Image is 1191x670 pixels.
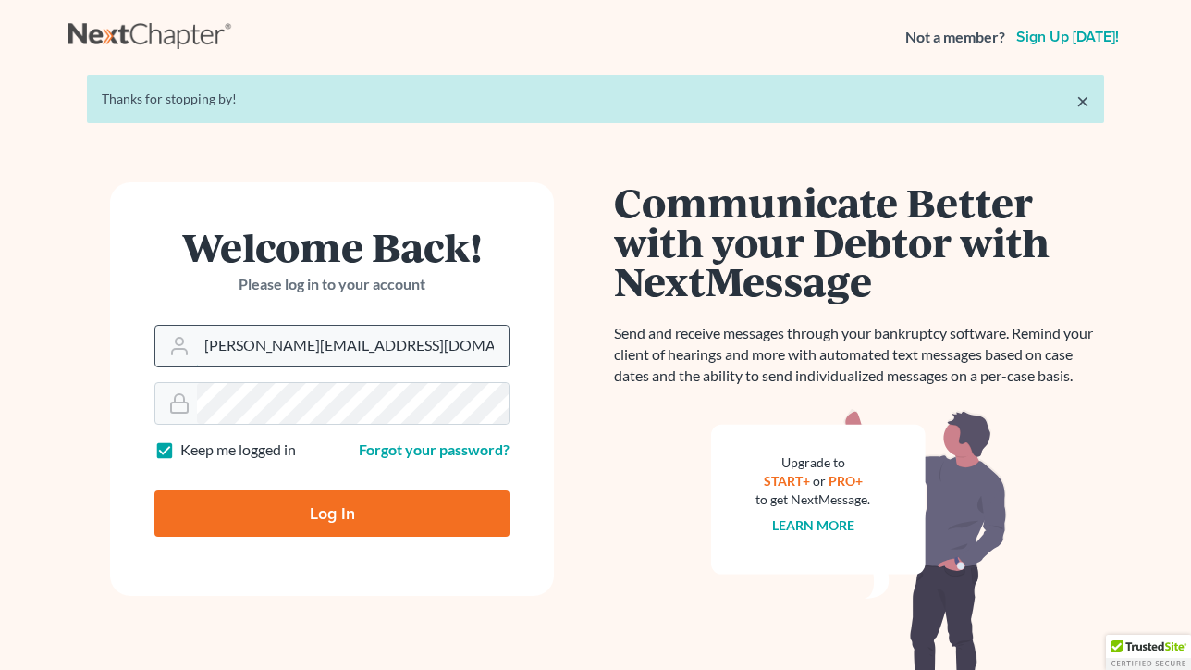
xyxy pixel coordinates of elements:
a: Forgot your password? [359,440,510,458]
a: START+ [764,473,810,489]
div: TrustedSite Certified [1106,635,1191,670]
input: Email Address [197,326,509,366]
h1: Welcome Back! [154,227,510,267]
strong: Not a member? [905,27,1005,48]
a: Learn more [772,517,854,533]
h1: Communicate Better with your Debtor with NextMessage [614,182,1104,301]
div: Thanks for stopping by! [102,90,1089,108]
p: Please log in to your account [154,274,510,295]
span: or [813,473,826,489]
label: Keep me logged in [180,440,296,461]
input: Log In [154,490,510,537]
p: Send and receive messages through your bankruptcy software. Remind your client of hearings and mo... [614,323,1104,387]
div: Upgrade to [755,453,870,472]
a: PRO+ [829,473,863,489]
a: × [1076,90,1089,112]
div: to get NextMessage. [755,490,870,509]
a: Sign up [DATE]! [1013,30,1123,44]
